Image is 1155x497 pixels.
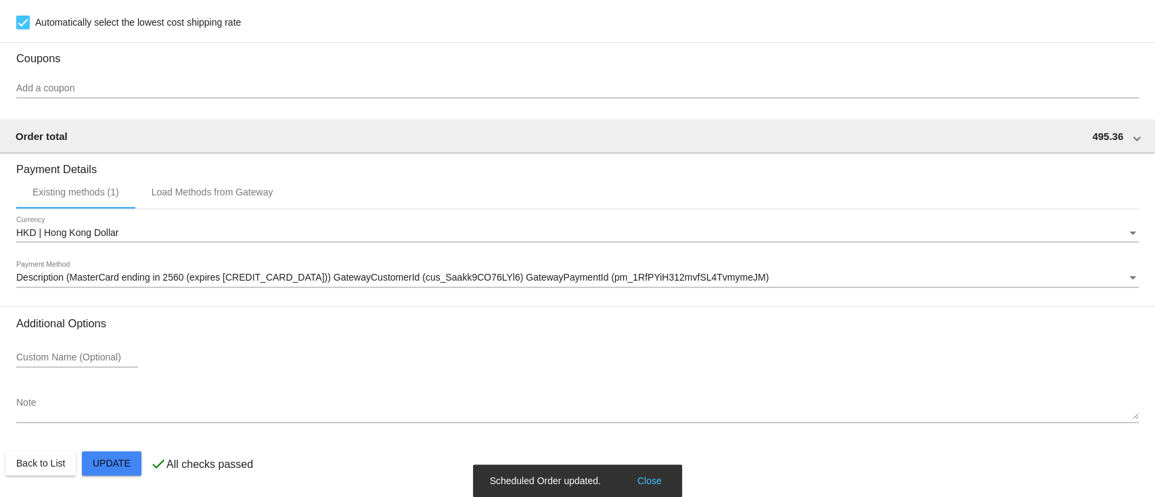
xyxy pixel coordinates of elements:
[489,474,665,488] simple-snack-bar: Scheduled Order updated.
[16,83,1139,94] input: Add a coupon
[16,228,1139,239] mat-select: Currency
[633,474,666,488] button: Close
[150,456,166,472] mat-icon: check
[16,273,1139,283] mat-select: Payment Method
[5,451,76,475] button: Back to List
[152,187,273,197] div: Load Methods from Gateway
[16,458,65,469] span: Back to List
[32,187,119,197] div: Existing methods (1)
[1092,131,1123,142] span: 495.36
[16,131,68,142] span: Order total
[16,153,1139,176] h3: Payment Details
[82,451,141,475] button: Update
[16,352,138,363] input: Custom Name (Optional)
[16,272,769,283] span: Description (MasterCard ending in 2560 (expires [CREDIT_CARD_DATA])) GatewayCustomerId (cus_Saakk...
[16,317,1139,330] h3: Additional Options
[35,14,241,30] span: Automatically select the lowest cost shipping rate
[16,227,118,238] span: HKD | Hong Kong Dollar
[93,458,131,469] span: Update
[16,42,1139,65] h3: Coupons
[166,458,253,471] p: All checks passed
